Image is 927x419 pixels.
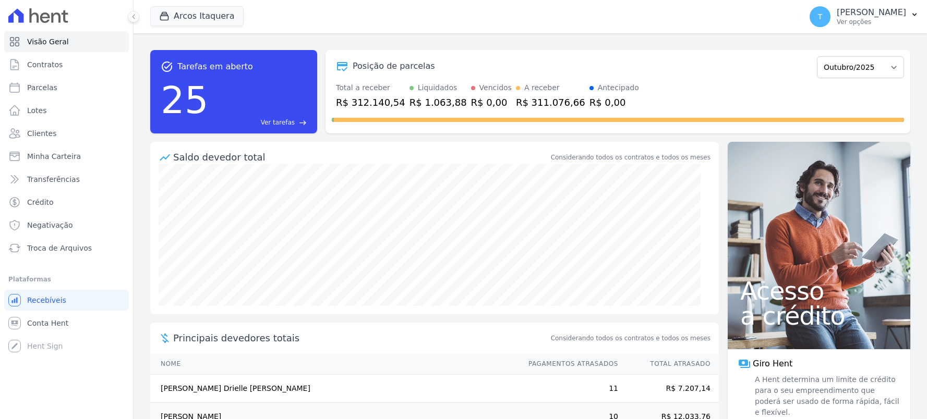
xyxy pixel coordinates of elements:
a: Negativação [4,215,129,236]
span: Recebíveis [27,295,66,305]
span: Minha Carteira [27,151,81,162]
span: Crédito [27,197,54,207]
span: Tarefas em aberto [177,60,253,73]
th: Pagamentos Atrasados [519,353,619,375]
a: Lotes [4,100,129,121]
span: Conta Hent [27,318,68,328]
a: Clientes [4,123,129,144]
td: 11 [519,375,619,403]
span: Contratos [27,59,63,70]
div: R$ 312.140,54 [336,95,405,109]
span: T [818,13,823,20]
th: Nome [150,353,519,375]
span: Lotes [27,105,47,116]
a: Parcelas [4,77,129,98]
span: east [299,119,307,127]
div: R$ 0,00 [471,95,512,109]
span: Negativação [27,220,73,230]
div: Liquidados [418,82,458,93]
span: Considerando todos os contratos e todos os meses [551,334,711,343]
div: Vencidos [479,82,512,93]
div: Posição de parcelas [353,60,435,72]
span: Parcelas [27,82,57,93]
div: Plataformas [8,273,125,286]
p: [PERSON_NAME] [837,7,906,18]
div: A receber [524,82,560,93]
div: Antecipado [598,82,639,93]
span: Acesso [740,278,898,303]
a: Ver tarefas east [213,118,307,127]
div: R$ 1.063,88 [410,95,467,109]
span: Principais devedores totais [173,331,549,345]
button: Arcos Itaquera [150,6,244,26]
div: Total a receber [336,82,405,93]
span: task_alt [161,60,173,73]
div: R$ 0,00 [589,95,639,109]
div: R$ 311.076,66 [516,95,585,109]
td: [PERSON_NAME] Drielle [PERSON_NAME] [150,375,519,403]
td: R$ 7.207,14 [619,375,719,403]
a: Conta Hent [4,313,129,334]
span: A Hent determina um limite de crédito para o seu empreendimento que poderá ser usado de forma ráp... [753,374,900,418]
a: Visão Geral [4,31,129,52]
span: Clientes [27,128,56,139]
button: T [PERSON_NAME] Ver opções [801,2,927,31]
a: Minha Carteira [4,146,129,167]
span: Giro Hent [753,358,792,370]
span: a crédito [740,303,898,328]
th: Total Atrasado [619,353,719,375]
span: Ver tarefas [261,118,295,127]
a: Recebíveis [4,290,129,311]
div: 25 [161,73,209,127]
a: Contratos [4,54,129,75]
span: Transferências [27,174,80,184]
a: Crédito [4,192,129,213]
span: Visão Geral [27,36,69,47]
span: Troca de Arquivos [27,243,92,253]
a: Transferências [4,169,129,190]
a: Troca de Arquivos [4,238,129,258]
div: Considerando todos os contratos e todos os meses [551,153,711,162]
p: Ver opções [837,18,906,26]
div: Saldo devedor total [173,150,549,164]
